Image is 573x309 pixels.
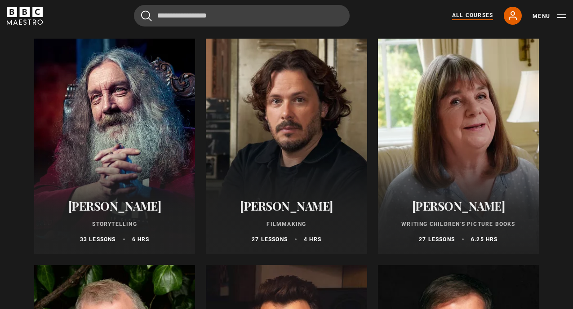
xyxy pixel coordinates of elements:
[252,235,288,243] p: 27 lessons
[217,220,356,228] p: Filmmaking
[389,220,528,228] p: Writing Children's Picture Books
[419,235,455,243] p: 27 lessons
[452,11,493,20] a: All Courses
[378,39,539,254] a: [PERSON_NAME] Writing Children's Picture Books 27 lessons 6.25 hrs
[533,12,566,21] button: Toggle navigation
[132,235,150,243] p: 6 hrs
[304,235,321,243] p: 4 hrs
[389,199,528,213] h2: [PERSON_NAME]
[80,235,116,243] p: 33 lessons
[45,220,184,228] p: Storytelling
[34,39,195,254] a: [PERSON_NAME] Storytelling 33 lessons 6 hrs
[206,39,367,254] a: [PERSON_NAME] Filmmaking 27 lessons 4 hrs
[7,7,43,25] svg: BBC Maestro
[471,235,498,243] p: 6.25 hrs
[134,5,350,26] input: Search
[45,199,184,213] h2: [PERSON_NAME]
[217,199,356,213] h2: [PERSON_NAME]
[141,10,152,22] button: Submit the search query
